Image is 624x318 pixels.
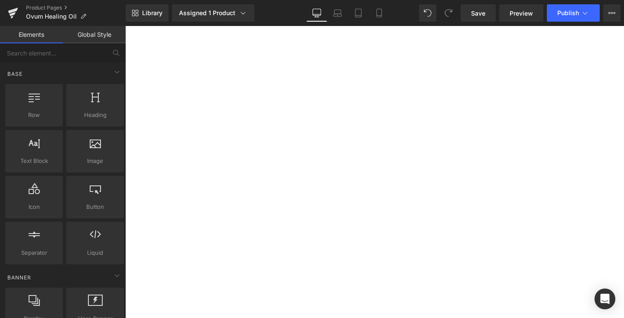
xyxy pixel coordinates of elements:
[369,4,390,22] a: Mobile
[327,4,348,22] a: Laptop
[179,9,247,17] div: Assigned 1 Product
[6,70,23,78] span: Base
[471,9,485,18] span: Save
[603,4,621,22] button: More
[26,13,77,20] span: Ovum Healing Oil
[69,110,121,120] span: Heading
[547,4,600,22] button: Publish
[510,9,533,18] span: Preview
[557,10,579,16] span: Publish
[419,4,436,22] button: Undo
[63,26,126,43] a: Global Style
[26,4,126,11] a: Product Pages
[440,4,457,22] button: Redo
[8,248,60,257] span: Separator
[69,248,121,257] span: Liquid
[595,289,615,309] div: Open Intercom Messenger
[6,273,32,282] span: Banner
[69,202,121,211] span: Button
[348,4,369,22] a: Tablet
[8,110,60,120] span: Row
[126,4,169,22] a: New Library
[8,156,60,165] span: Text Block
[69,156,121,165] span: Image
[306,4,327,22] a: Desktop
[499,4,543,22] a: Preview
[142,9,162,17] span: Library
[8,202,60,211] span: Icon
